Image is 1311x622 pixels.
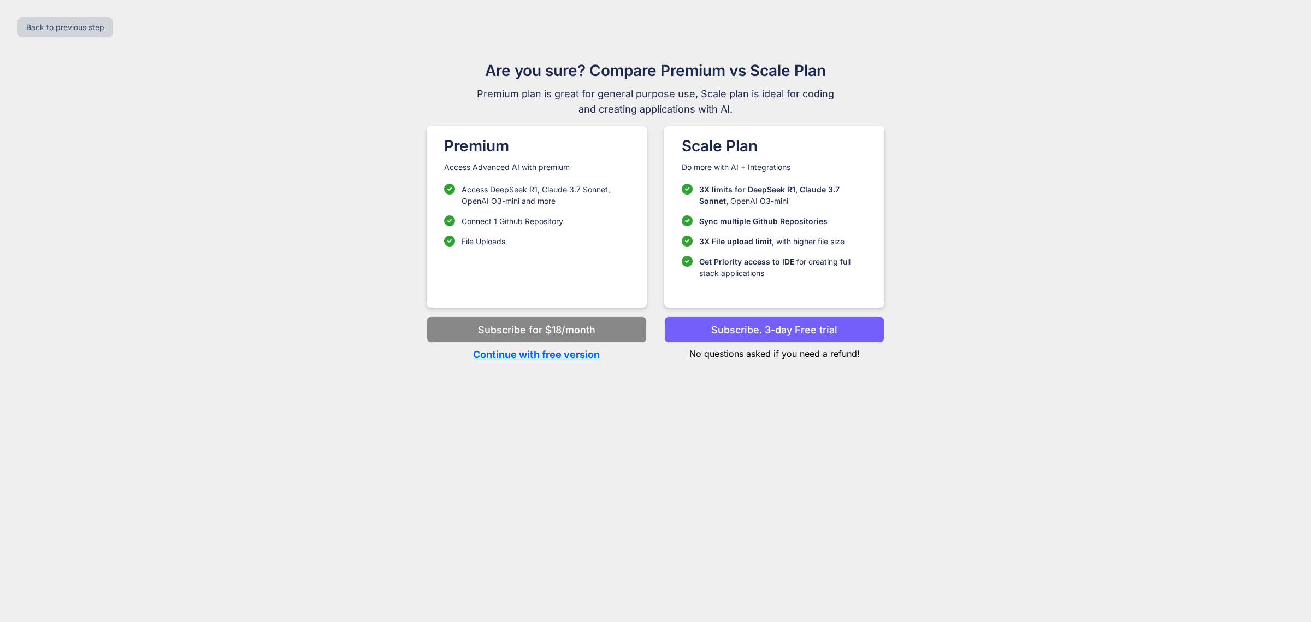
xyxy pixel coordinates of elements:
[462,236,505,247] p: File Uploads
[444,184,455,195] img: checklist
[682,215,693,226] img: checklist
[427,347,647,362] p: Continue with free version
[17,17,113,37] button: Back to previous step
[664,343,884,360] p: No questions asked if you need a refund!
[699,215,828,227] p: Sync multiple Github Repositories
[699,236,845,247] p: , with higher file size
[472,86,839,117] span: Premium plan is great for general purpose use, Scale plan is ideal for coding and creating applic...
[682,256,693,267] img: checklist
[444,215,455,226] img: checklist
[444,162,629,173] p: Access Advanced AI with premium
[699,256,867,279] p: for creating full stack applications
[427,316,647,343] button: Subscribe for $18/month
[462,215,563,227] p: Connect 1 Github Repository
[462,184,629,207] p: Access DeepSeek R1, Claude 3.7 Sonnet, OpenAI O3-mini and more
[472,59,839,82] h1: Are you sure? Compare Premium vs Scale Plan
[699,184,867,207] p: OpenAI O3-mini
[682,184,693,195] img: checklist
[478,322,595,337] p: Subscribe for $18/month
[682,134,867,157] h1: Scale Plan
[664,316,884,343] button: Subscribe. 3-day Free trial
[711,322,837,337] p: Subscribe. 3-day Free trial
[682,236,693,247] img: checklist
[699,185,840,206] span: 3X limits for DeepSeek R1, Claude 3.7 Sonnet,
[699,237,772,246] span: 3X File upload limit
[444,236,455,247] img: checklist
[682,162,867,173] p: Do more with AI + Integrations
[699,257,794,266] span: Get Priority access to IDE
[444,134,629,157] h1: Premium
